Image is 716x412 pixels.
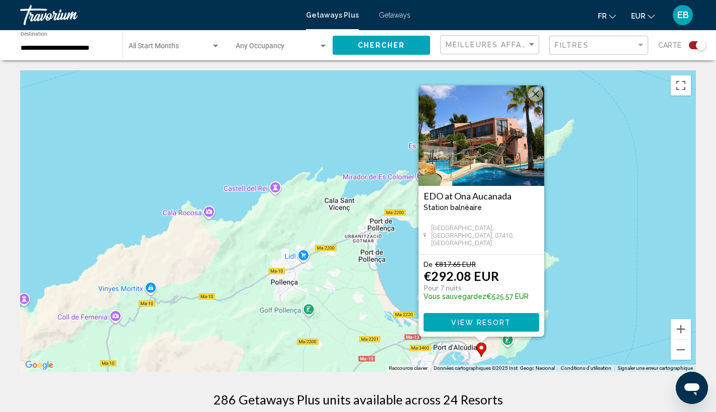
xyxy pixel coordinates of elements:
[671,319,691,339] button: Zoom avant
[23,359,56,372] img: Google
[658,38,681,52] span: Carte
[446,41,541,49] span: Meilleures affaires
[419,85,544,186] img: ii_auc1.jpg
[435,260,476,268] span: €817.65 EUR
[434,365,555,371] span: Données cartographiques ©2025 Inst. Geogr. Nacional
[677,10,689,20] span: EB
[618,365,693,371] a: Signaler une erreur cartographique
[424,292,529,300] p: €525.57 EUR
[446,41,536,49] mat-select: Sort by
[528,86,543,101] button: Fermer
[424,191,539,201] a: EDO at Ona Aucanada
[23,359,56,372] a: Ouvrir cette zone dans Google Maps (dans une nouvelle fenêtre)
[214,392,503,407] h1: 286 Getaways Plus units available across 24 Resorts
[671,340,691,360] button: Zoom arrière
[598,12,606,20] span: fr
[424,292,486,300] span: Vous sauvegardez
[379,11,411,19] a: Getaways
[424,203,482,212] span: Station balnéaire
[424,260,433,268] span: De
[598,9,616,23] button: Change language
[424,313,539,332] button: View Resort
[676,372,708,404] iframe: Bouton de lancement de la fenêtre de messagerie
[549,35,648,56] button: Filter
[555,41,589,49] span: Filtres
[671,75,691,95] button: Passer en plein écran
[631,12,645,20] span: EUR
[431,224,539,247] span: [GEOGRAPHIC_DATA], [GEOGRAPHIC_DATA], 07410, [GEOGRAPHIC_DATA]
[451,319,511,327] span: View Resort
[358,42,405,50] span: Chercher
[306,11,359,19] a: Getaways Plus
[670,5,696,26] button: User Menu
[20,5,296,25] a: Travorium
[389,365,428,372] button: Raccourcis clavier
[631,9,655,23] button: Change currency
[424,283,529,292] p: Pour 7 nuits
[561,365,611,371] a: Conditions d'utilisation
[333,36,430,54] button: Chercher
[424,268,499,283] p: €292.08 EUR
